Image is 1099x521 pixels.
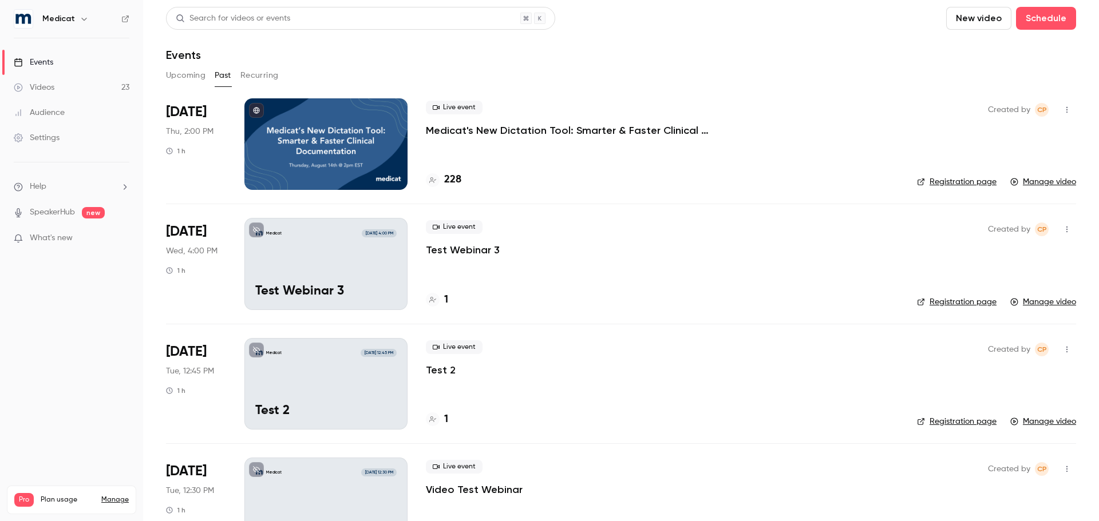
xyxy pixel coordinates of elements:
[1016,7,1076,30] button: Schedule
[1035,462,1049,476] span: Claire Powell
[166,103,207,121] span: [DATE]
[166,218,226,309] div: Aug 13 Wed, 2:00 PM (America/Denver)
[1037,343,1047,356] span: CP
[426,220,483,234] span: Live event
[166,338,226,429] div: Aug 12 Tue, 10:45 AM (America/Denver)
[426,460,483,474] span: Live event
[266,350,282,356] p: Medicat
[361,468,396,476] span: [DATE] 12:30 PM
[917,416,997,427] a: Registration page
[426,483,523,496] a: Video Test Webinar
[426,363,456,377] a: Test 2
[361,349,396,357] span: [DATE] 12:45 PM
[240,66,279,85] button: Recurring
[426,292,448,308] a: 1
[41,495,94,504] span: Plan usage
[917,296,997,308] a: Registration page
[988,343,1030,356] span: Created by
[14,181,129,193] li: help-dropdown-opener
[444,292,448,308] h4: 1
[30,181,46,193] span: Help
[166,66,205,85] button: Upcoming
[166,506,185,515] div: 1 h
[426,340,483,354] span: Live event
[244,218,408,309] a: Test Webinar 3Medicat[DATE] 4:00 PMTest Webinar 3
[917,176,997,188] a: Registration page
[166,48,201,62] h1: Events
[1010,416,1076,427] a: Manage video
[30,232,73,244] span: What's new
[1035,222,1049,236] span: Claire Powell
[362,229,396,237] span: [DATE] 4:00 PM
[1035,343,1049,356] span: Claire Powell
[426,412,448,427] a: 1
[166,462,207,480] span: [DATE]
[166,146,185,156] div: 1 h
[42,13,75,25] h6: Medicat
[244,338,408,429] a: Test 2Medicat[DATE] 12:45 PMTest 2
[266,230,282,236] p: Medicat
[1010,296,1076,308] a: Manage video
[426,172,461,188] a: 228
[1037,103,1047,117] span: CP
[988,222,1030,236] span: Created by
[426,243,500,257] a: Test Webinar 3
[30,206,75,218] a: SpeakerHub
[426,124,769,137] a: Medicat's New Dictation Tool: Smarter & Faster Clinical Documentation
[1037,222,1047,236] span: CP
[166,126,214,137] span: Thu, 2:00 PM
[166,245,218,257] span: Wed, 4:00 PM
[14,10,33,28] img: Medicat
[166,386,185,395] div: 1 h
[255,284,397,299] p: Test Webinar 3
[166,485,214,496] span: Tue, 12:30 PM
[176,13,290,25] div: Search for videos or events
[1035,103,1049,117] span: Claire Powell
[14,107,65,118] div: Audience
[266,470,282,475] p: Medicat
[14,132,60,144] div: Settings
[426,101,483,114] span: Live event
[444,412,448,427] h4: 1
[988,103,1030,117] span: Created by
[14,82,54,93] div: Videos
[166,266,185,275] div: 1 h
[215,66,231,85] button: Past
[116,233,129,244] iframe: Noticeable Trigger
[166,365,214,377] span: Tue, 12:45 PM
[255,404,397,419] p: Test 2
[14,493,34,507] span: Pro
[166,222,207,241] span: [DATE]
[14,57,53,68] div: Events
[988,462,1030,476] span: Created by
[82,207,105,218] span: new
[946,7,1011,30] button: New video
[166,343,207,361] span: [DATE]
[444,172,461,188] h4: 228
[1037,462,1047,476] span: CP
[1010,176,1076,188] a: Manage video
[166,98,226,190] div: Aug 14 Thu, 2:00 PM (America/New York)
[101,495,129,504] a: Manage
